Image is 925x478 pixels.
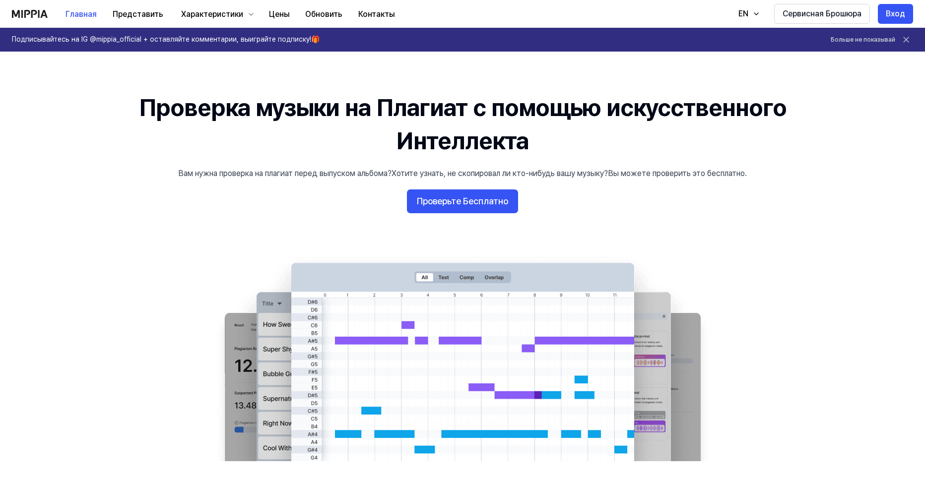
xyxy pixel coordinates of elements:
[783,8,861,20] ya-tr-span: Сервисная Брошюра
[311,35,320,43] ya-tr-span: 🎁
[12,10,48,18] img: логотип
[12,35,311,43] ya-tr-span: Подписывайтесь на IG @mippia_official + оставляйте комментарии, выиграйте подписку!
[204,253,721,461] img: основное Изображение
[831,36,895,44] button: Больше не показывай
[358,8,395,20] ya-tr-span: Контакты
[774,4,870,24] button: Сервисная Брошюра
[171,4,261,24] button: Характеристики
[66,8,97,20] ya-tr-span: Главная
[58,4,105,24] button: Главная
[886,8,905,20] ya-tr-span: Вход
[728,4,766,24] button: EN
[738,9,748,18] ya-tr-span: EN
[105,4,171,24] button: Представить
[305,8,342,20] ya-tr-span: Обновить
[139,93,787,155] ya-tr-span: Проверка музыки на Плагиат с помощью искусственного Интеллекта
[392,169,608,178] ya-tr-span: Хотите узнать, не скопировал ли кто-нибудь вашу музыку?
[178,169,392,178] ya-tr-span: Вам нужна проверка на плагиат перед выпуском альбома?
[350,4,402,24] button: Контакты
[269,8,289,20] ya-tr-span: Цены
[297,4,350,24] button: Обновить
[417,194,508,209] ya-tr-span: Проверьте Бесплатно
[878,4,913,24] button: Вход
[608,169,747,178] ya-tr-span: Вы можете проверить это бесплатно.
[261,4,297,24] button: Цены
[113,8,163,20] ya-tr-span: Представить
[181,9,243,19] ya-tr-span: Характеристики
[58,0,105,28] a: Главная
[297,0,350,28] a: Обновить
[407,189,518,213] button: Проверьте Бесплатно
